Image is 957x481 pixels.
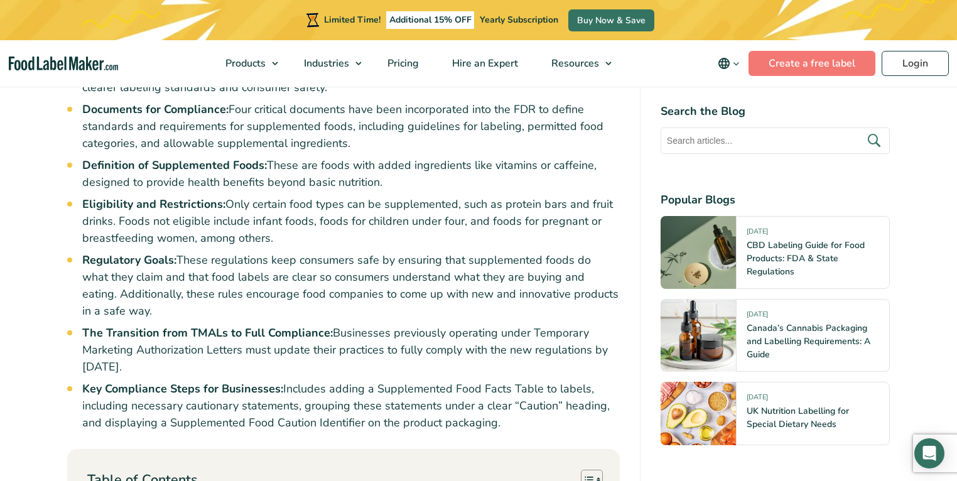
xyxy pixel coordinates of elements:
[82,381,620,431] li: Includes adding a Supplemented Food Facts Table to labels, including necessary cautionary stateme...
[661,103,890,120] h4: Search the Blog
[661,192,890,208] h4: Popular Blogs
[82,197,225,212] strong: Eligibility and Restrictions:
[568,9,654,31] a: Buy Now & Save
[82,252,176,268] strong: Regulatory Goals:
[82,325,620,376] li: Businesses previously operating under Temporary Marketing Authorization Letters must update their...
[82,157,620,191] li: These are foods with added ingredients like vitamins or caffeine, designed to provide health bene...
[747,405,849,430] a: UK Nutrition Labelling for Special Dietary Needs
[209,40,284,87] a: Products
[386,11,475,29] span: Additional 15% OFF
[82,158,267,173] strong: Definition of Supplemented Foods:
[914,438,944,468] div: Open Intercom Messenger
[324,14,381,26] span: Limited Time!
[747,239,865,278] a: CBD Labeling Guide for Food Products: FDA & State Regulations
[535,40,618,87] a: Resources
[82,325,333,340] strong: The Transition from TMALs to Full Compliance:
[448,57,519,70] span: Hire an Expert
[82,381,283,396] strong: Key Compliance Steps for Businesses:
[300,57,350,70] span: Industries
[747,322,870,360] a: Canada’s Cannabis Packaging and Labelling Requirements: A Guide
[384,57,420,70] span: Pricing
[288,40,368,87] a: Industries
[747,310,768,324] span: [DATE]
[480,14,558,26] span: Yearly Subscription
[436,40,532,87] a: Hire an Expert
[82,101,620,152] li: Four critical documents have been incorporated into the FDR to define standards and requirements ...
[747,227,768,241] span: [DATE]
[747,392,768,407] span: [DATE]
[371,40,433,87] a: Pricing
[548,57,600,70] span: Resources
[82,196,620,247] li: Only certain food types can be supplemented, such as protein bars and fruit drinks. Foods not eli...
[749,51,875,76] a: Create a free label
[882,51,949,76] a: Login
[82,102,229,117] strong: Documents for Compliance:
[661,127,890,154] input: Search articles...
[82,252,620,320] li: These regulations keep consumers safe by ensuring that supplemented foods do what they claim and ...
[222,57,267,70] span: Products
